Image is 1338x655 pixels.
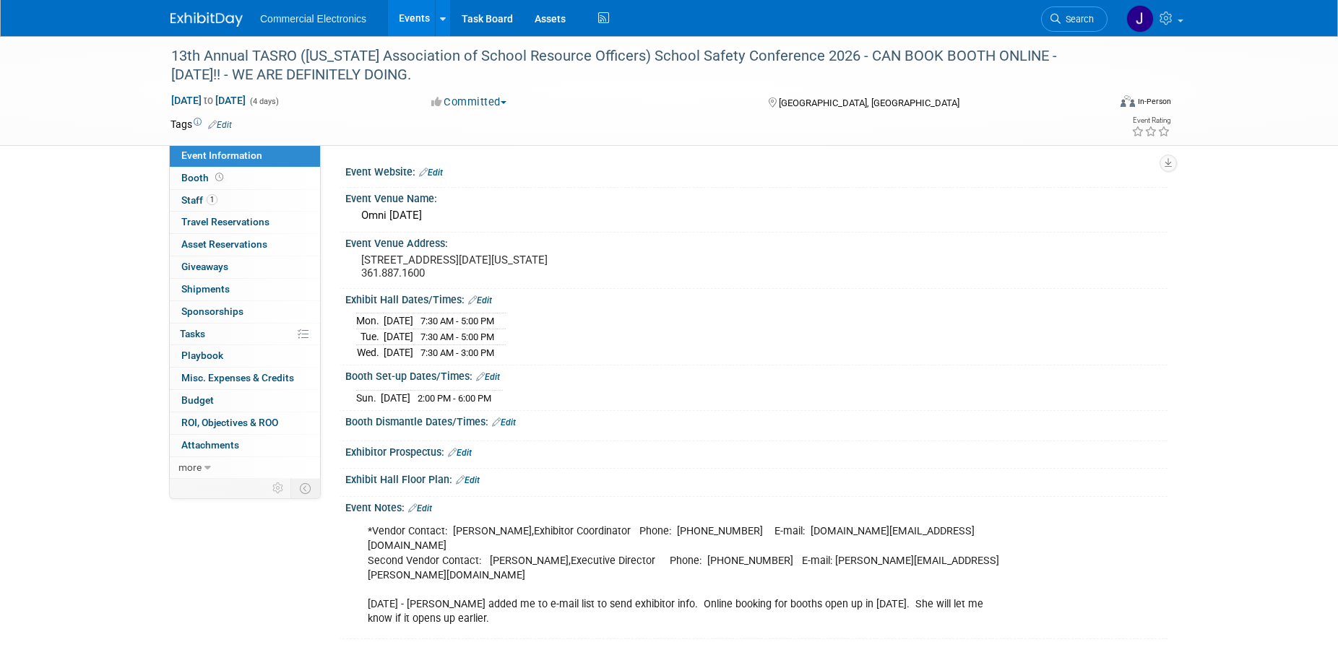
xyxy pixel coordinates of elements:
td: Mon. [356,313,384,329]
td: [DATE] [384,329,413,345]
div: Event Notes: [345,497,1167,516]
span: Sponsorships [181,305,243,317]
a: Edit [456,475,480,485]
a: Travel Reservations [170,212,320,233]
img: Format-Inperson.png [1121,95,1135,107]
td: Personalize Event Tab Strip [266,479,291,498]
a: more [170,457,320,479]
div: Booth Dismantle Dates/Times: [345,411,1167,430]
span: Commercial Electronics [260,13,366,25]
div: In-Person [1137,96,1171,107]
div: Exhibit Hall Dates/Times: [345,289,1167,308]
span: 7:30 AM - 5:00 PM [420,331,494,342]
a: Event Information [170,145,320,167]
span: Event Information [181,149,262,161]
a: Budget [170,390,320,412]
span: Booth [181,172,226,183]
td: [DATE] [381,390,410,405]
span: Booth not reserved yet [212,172,226,183]
a: Staff1 [170,190,320,212]
a: Edit [408,503,432,513]
a: Asset Reservations [170,234,320,256]
pre: [STREET_ADDRESS][DATE][US_STATE] 361.887.1600 [361,253,672,279]
div: Booth Set-up Dates/Times: [345,365,1167,384]
span: 7:30 AM - 5:00 PM [420,316,494,326]
span: Travel Reservations [181,216,269,227]
span: Budget [181,394,214,406]
a: Edit [419,168,443,178]
div: Exhibitor Prospectus: [345,441,1167,460]
span: Tasks [180,328,205,339]
a: Playbook [170,345,320,367]
a: Edit [448,448,472,458]
td: Sun. [356,390,381,405]
span: Misc. Expenses & Credits [181,372,294,383]
div: Event Website: [345,161,1167,180]
a: Tasks [170,324,320,345]
td: [DATE] [384,313,413,329]
td: Wed. [356,344,384,360]
span: Shipments [181,283,230,295]
td: [DATE] [384,344,413,360]
button: Committed [426,95,512,110]
a: Search [1041,6,1108,32]
a: Giveaways [170,256,320,278]
td: Toggle Event Tabs [291,479,321,498]
span: 2:00 PM - 6:00 PM [418,393,491,404]
span: Staff [181,194,217,206]
div: Event Venue Name: [345,188,1167,206]
a: Sponsorships [170,301,320,323]
a: Attachments [170,435,320,456]
a: Edit [492,417,516,428]
span: Playbook [181,350,223,361]
div: 13th Annual TASRO ([US_STATE] Association of School Resource Officers) School Safety Conference 2... [166,43,1086,87]
span: Attachments [181,439,239,451]
span: Asset Reservations [181,238,267,250]
div: *Vendor Contact: [PERSON_NAME],Exhibitor Coordinator Phone: [PHONE_NUMBER] E-mail: [DOMAIN_NAME][... [358,517,1009,633]
td: Tags [171,117,232,131]
a: ROI, Objectives & ROO [170,412,320,434]
a: Edit [208,120,232,130]
div: Omni [DATE] [356,204,1157,227]
span: Search [1061,14,1094,25]
div: Event Venue Address: [345,233,1167,251]
a: Edit [476,372,500,382]
span: ROI, Objectives & ROO [181,417,278,428]
td: Tue. [356,329,384,345]
a: Booth [170,168,320,189]
span: (4 days) [249,97,279,106]
span: [GEOGRAPHIC_DATA], [GEOGRAPHIC_DATA] [779,97,959,108]
div: Exhibit Hall Floor Plan: [345,469,1167,487]
img: ExhibitDay [171,12,243,27]
img: Jennifer Roosa [1126,5,1154,32]
div: Event Format [1022,93,1171,115]
span: to [202,95,215,106]
span: [DATE] [DATE] [171,94,246,107]
a: Misc. Expenses & Credits [170,368,320,389]
a: Edit [468,295,492,305]
span: more [178,461,202,473]
div: Event Rating [1131,117,1170,124]
span: 1 [207,194,217,205]
span: Giveaways [181,261,228,272]
a: Shipments [170,279,320,300]
span: 7:30 AM - 3:00 PM [420,347,494,358]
